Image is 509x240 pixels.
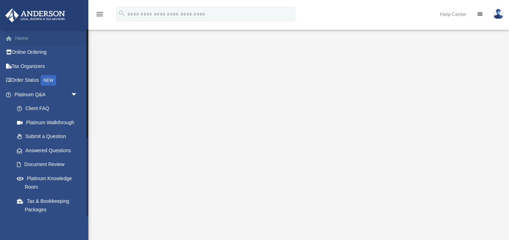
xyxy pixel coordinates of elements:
[10,102,88,116] a: Client FAQ
[5,73,88,88] a: Order StatusNEW
[5,87,88,102] a: Platinum Q&Aarrow_drop_down
[71,87,85,102] span: arrow_drop_down
[493,9,504,19] img: User Pic
[5,59,88,73] a: Tax Organizers
[5,45,88,59] a: Online Ordering
[10,130,88,144] a: Submit a Question
[10,158,88,172] a: Document Review
[10,171,88,194] a: Platinum Knowledge Room
[10,143,88,158] a: Answered Questions
[3,8,67,22] img: Anderson Advisors Platinum Portal
[5,31,88,45] a: Home
[41,75,56,86] div: NEW
[95,10,104,18] i: menu
[10,115,85,130] a: Platinum Walkthrough
[95,12,104,18] a: menu
[10,194,88,217] a: Tax & Bookkeeping Packages
[118,10,126,17] i: search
